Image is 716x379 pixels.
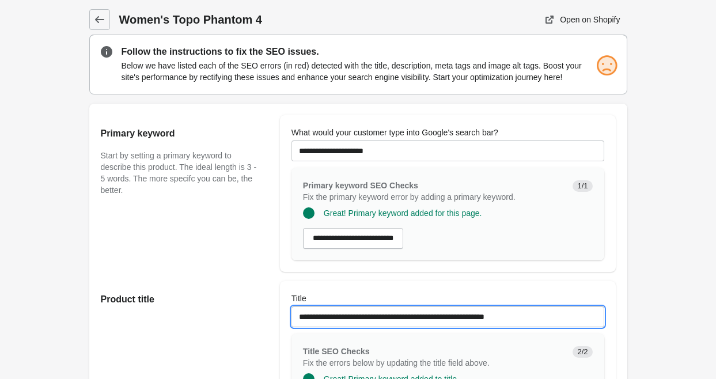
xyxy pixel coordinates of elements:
p: Below we have listed each of the SEO errors (in red) detected with the title, description, meta t... [122,60,616,83]
img: sad.png [595,54,618,77]
p: Fix the primary keyword error by adding a primary keyword. [303,191,564,203]
a: Open on Shopify [539,9,627,30]
span: 2/2 [573,346,592,358]
h2: Product title [101,293,257,306]
span: Primary keyword SEO Checks [303,181,418,190]
p: Follow the instructions to fix the SEO issues. [122,45,616,59]
label: What would your customer type into Google's search bar? [291,127,498,138]
h1: Women's Topo Phantom 4 [119,12,396,28]
p: Fix the errors below by updating the title field above. [303,357,564,369]
span: Title SEO Checks [303,347,370,356]
span: 1/1 [573,180,592,192]
h2: Primary keyword [101,127,257,141]
div: Open on Shopify [560,15,620,24]
p: Start by setting a primary keyword to describe this product. The ideal length is 3 - 5 words. The... [101,150,257,196]
label: Title [291,293,306,304]
span: Great! Primary keyword added for this page. [324,209,482,218]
